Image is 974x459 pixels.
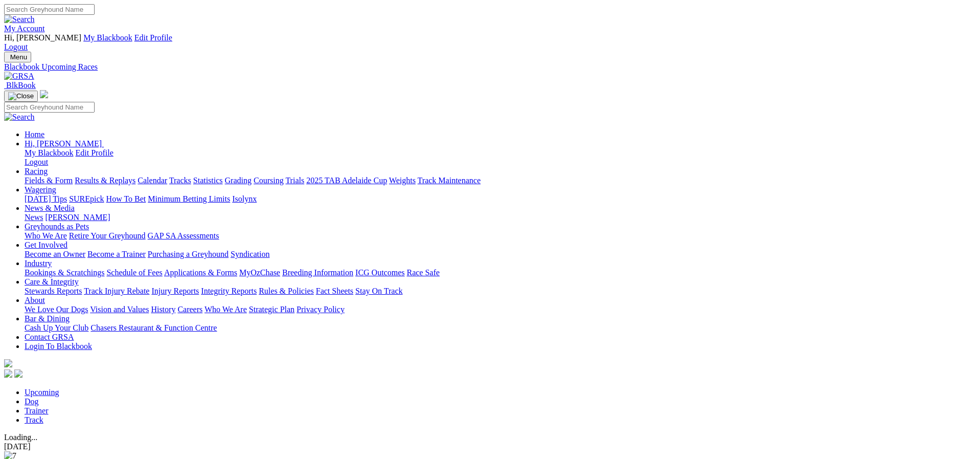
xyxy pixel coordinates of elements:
a: Careers [177,305,202,314]
a: Fact Sheets [316,287,353,295]
a: Racing [25,167,48,176]
a: Care & Integrity [25,277,79,286]
a: Retire Your Greyhound [69,231,146,240]
a: We Love Our Dogs [25,305,88,314]
a: Stay On Track [355,287,402,295]
a: News [25,213,43,222]
input: Search [4,4,95,15]
a: Stewards Reports [25,287,82,295]
button: Toggle navigation [4,52,31,62]
a: Syndication [231,250,269,258]
a: Contact GRSA [25,333,74,341]
img: logo-grsa-white.png [40,90,48,98]
a: Login To Blackbook [25,342,92,351]
button: Toggle navigation [4,91,38,102]
span: BlkBook [6,81,36,90]
div: News & Media [25,213,970,222]
a: How To Bet [106,194,146,203]
a: Home [25,130,44,139]
a: [PERSON_NAME] [45,213,110,222]
a: Schedule of Fees [106,268,162,277]
a: Bookings & Scratchings [25,268,104,277]
a: Track [25,416,43,424]
a: Isolynx [232,194,257,203]
a: Purchasing a Greyhound [148,250,229,258]
a: Fields & Form [25,176,73,185]
a: Dog [25,397,39,406]
a: Become a Trainer [87,250,146,258]
a: History [151,305,175,314]
a: Injury Reports [151,287,199,295]
a: Privacy Policy [297,305,345,314]
a: Weights [389,176,416,185]
img: Close [8,92,34,100]
a: Trials [285,176,304,185]
a: Industry [25,259,52,268]
a: My Blackbook [25,148,74,157]
span: Menu [10,53,27,61]
a: Statistics [193,176,223,185]
a: BlkBook [4,81,36,90]
a: News & Media [25,204,75,212]
img: facebook.svg [4,369,12,378]
a: Greyhounds as Pets [25,222,89,231]
a: Become an Owner [25,250,85,258]
a: Edit Profile [134,33,172,42]
a: Who We Are [25,231,67,240]
a: MyOzChase [239,268,280,277]
span: Hi, [PERSON_NAME] [25,139,102,148]
a: Edit Profile [76,148,114,157]
a: My Blackbook [83,33,132,42]
div: Hi, [PERSON_NAME] [25,148,970,167]
a: GAP SA Assessments [148,231,219,240]
a: My Account [4,24,45,33]
img: twitter.svg [14,369,22,378]
div: Greyhounds as Pets [25,231,970,241]
a: Minimum Betting Limits [148,194,230,203]
div: About [25,305,970,314]
a: Breeding Information [282,268,353,277]
a: Results & Replays [75,176,135,185]
a: SUREpick [69,194,104,203]
img: logo-grsa-white.png [4,359,12,367]
a: Who We Are [205,305,247,314]
a: Rules & Policies [259,287,314,295]
a: About [25,296,45,304]
a: Integrity Reports [201,287,257,295]
a: Trainer [25,406,49,415]
a: Grading [225,176,252,185]
a: Tracks [169,176,191,185]
span: Loading... [4,433,37,442]
a: Logout [25,158,48,166]
a: Calendar [138,176,167,185]
a: Logout [4,42,28,51]
div: Bar & Dining [25,323,970,333]
img: Search [4,15,35,24]
a: Wagering [25,185,56,194]
div: Get Involved [25,250,970,259]
a: ICG Outcomes [355,268,404,277]
a: Hi, [PERSON_NAME] [25,139,104,148]
a: Blackbook Upcoming Races [4,62,970,72]
img: GRSA [4,72,34,81]
div: Racing [25,176,970,185]
a: Get Involved [25,241,67,249]
span: Hi, [PERSON_NAME] [4,33,81,42]
a: Upcoming [25,388,59,397]
div: Wagering [25,194,970,204]
a: [DATE] Tips [25,194,67,203]
a: Strategic Plan [249,305,295,314]
a: Chasers Restaurant & Function Centre [90,323,217,332]
a: Cash Up Your Club [25,323,88,332]
img: Search [4,113,35,122]
input: Search [4,102,95,113]
div: [DATE] [4,442,970,451]
div: Care & Integrity [25,287,970,296]
a: Coursing [254,176,284,185]
div: My Account [4,33,970,52]
a: 2025 TAB Adelaide Cup [306,176,387,185]
a: Race Safe [406,268,439,277]
a: Track Maintenance [418,176,481,185]
a: Track Injury Rebate [84,287,149,295]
